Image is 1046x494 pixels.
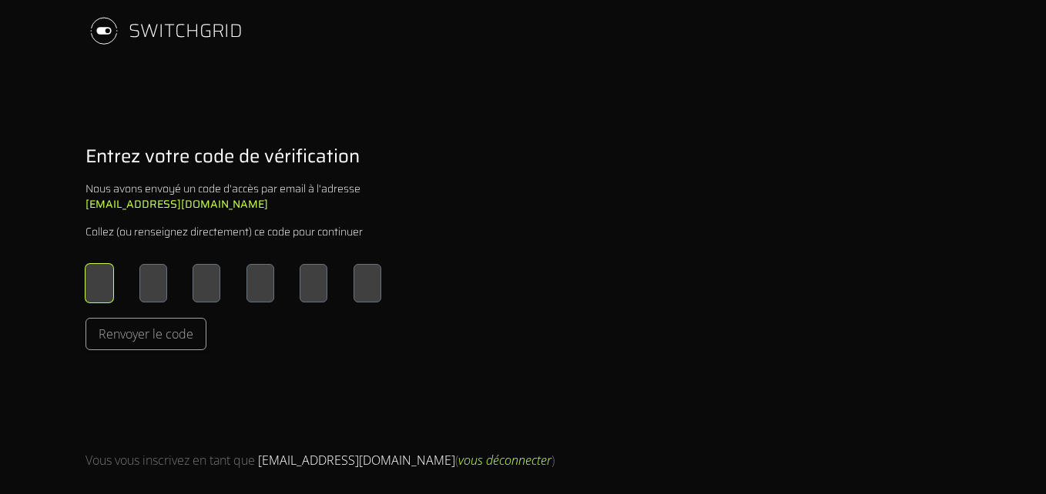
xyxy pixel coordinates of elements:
input: Please enter OTP character 3 [193,264,220,302]
input: Please enter OTP character 4 [246,264,274,302]
input: Please enter OTP character 2 [139,264,167,302]
input: Please enter OTP character 5 [300,264,327,302]
span: vous déconnecter [458,452,551,469]
button: Renvoyer le code [85,318,206,350]
div: Vous vous inscrivez en tant que ( ) [85,451,555,469]
span: [EMAIL_ADDRESS][DOMAIN_NAME] [258,452,455,469]
div: SWITCHGRID [129,18,243,43]
h1: Entrez votre code de vérification [85,144,360,169]
input: Please enter OTP character 6 [354,264,381,302]
div: Collez (ou renseignez directement) ce code pour continuer [85,224,363,239]
span: Renvoyer le code [99,325,193,343]
input: Please enter OTP character 1 [85,264,113,302]
div: Nous avons envoyé un code d'accès par email à l'adresse [85,181,381,212]
b: [EMAIL_ADDRESS][DOMAIN_NAME] [85,195,268,212]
